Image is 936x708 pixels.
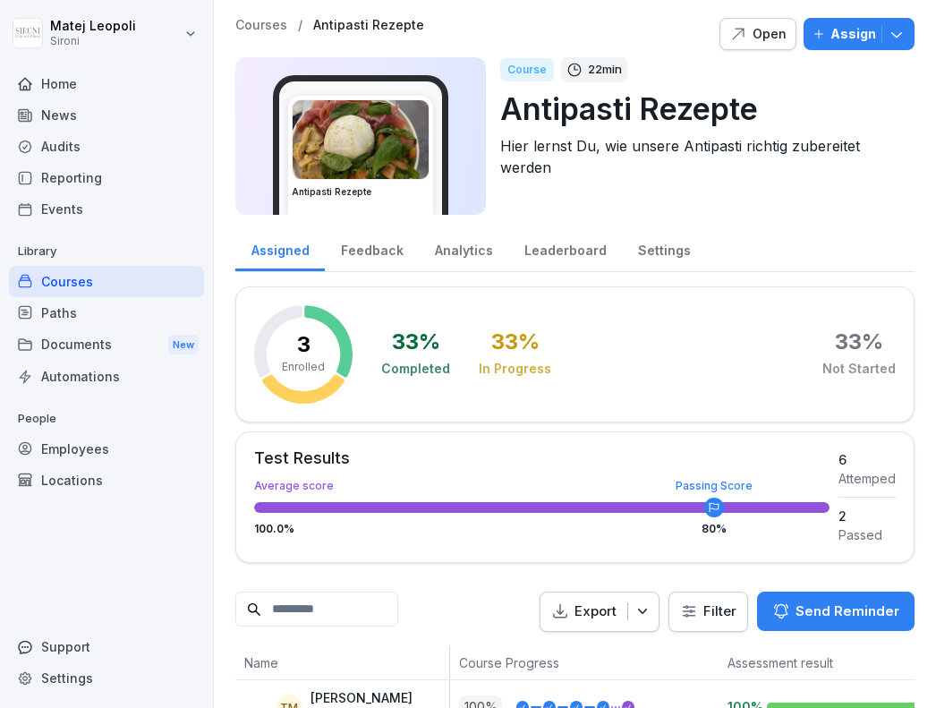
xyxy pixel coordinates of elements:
[796,601,899,621] p: Send Reminder
[235,18,287,33] a: Courses
[588,61,622,79] p: 22 min
[9,266,204,297] a: Courses
[669,593,747,631] button: Filter
[9,193,204,225] a: Events
[9,328,204,362] div: Documents
[9,328,204,362] a: DocumentsNew
[491,331,540,353] div: 33 %
[508,226,622,271] a: Leaderboard
[254,450,830,466] div: Test Results
[9,68,204,99] a: Home
[244,653,440,672] p: Name
[822,360,896,378] div: Not Started
[838,469,896,488] div: Attemped
[293,100,429,179] img: pak3lu93rb7wwt42kbfr1gbm.png
[719,18,796,50] button: Open
[50,35,136,47] p: Sironi
[540,592,659,632] button: Export
[838,507,896,525] div: 2
[500,86,900,132] p: Antipasti Rezepte
[680,602,736,620] div: Filter
[9,237,204,266] p: Library
[282,359,325,375] p: Enrolled
[830,24,876,44] p: Assign
[459,653,710,672] p: Course Progress
[9,662,204,694] a: Settings
[292,185,430,199] h3: Antipasti Rezepte
[838,450,896,469] div: 6
[392,331,440,353] div: 33 %
[9,631,204,662] div: Support
[419,226,508,271] a: Analytics
[702,524,727,534] div: 80 %
[9,162,204,193] a: Reporting
[835,331,883,353] div: 33 %
[479,360,551,378] div: In Progress
[838,525,896,544] div: Passed
[9,99,204,131] a: News
[297,334,311,355] p: 3
[9,433,204,465] a: Employees
[311,691,413,706] p: [PERSON_NAME]
[235,226,325,271] a: Assigned
[381,360,450,378] div: Completed
[9,465,204,496] a: Locations
[50,19,136,34] p: Matej Leopoli
[168,335,199,355] div: New
[325,226,419,271] a: Feedback
[9,297,204,328] a: Paths
[254,524,830,534] div: 100.0 %
[729,24,787,44] div: Open
[676,481,753,491] div: Passing Score
[313,18,424,33] a: Antipasti Rezepte
[500,58,554,81] div: Course
[298,18,302,33] p: /
[804,18,915,50] button: Assign
[9,131,204,162] a: Audits
[9,361,204,392] a: Automations
[9,405,204,433] p: People
[574,601,617,622] p: Export
[757,592,915,631] button: Send Reminder
[622,226,706,271] a: Settings
[254,481,830,491] div: Average score
[500,135,900,178] p: Hier lernst Du, wie unsere Antipasti richtig zubereitet werden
